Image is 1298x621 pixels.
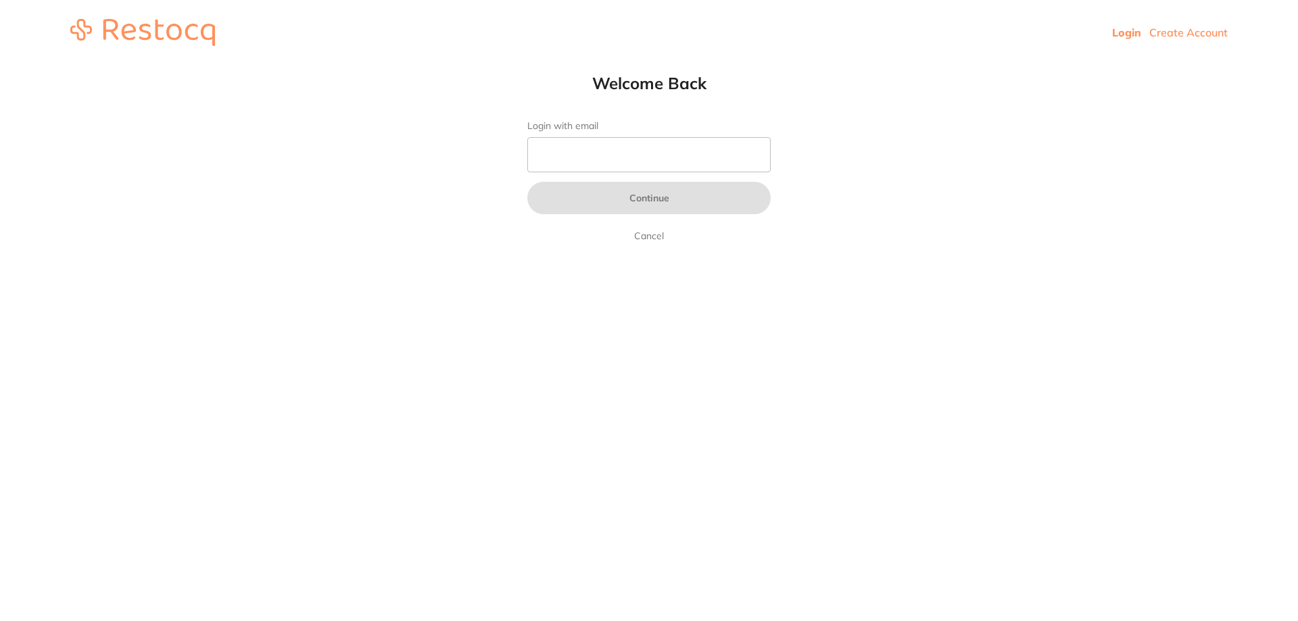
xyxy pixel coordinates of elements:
[631,228,667,244] a: Cancel
[1112,26,1141,39] a: Login
[70,19,215,46] img: restocq_logo.svg
[527,182,771,214] button: Continue
[1149,26,1228,39] a: Create Account
[527,120,771,132] label: Login with email
[500,73,798,93] h1: Welcome Back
